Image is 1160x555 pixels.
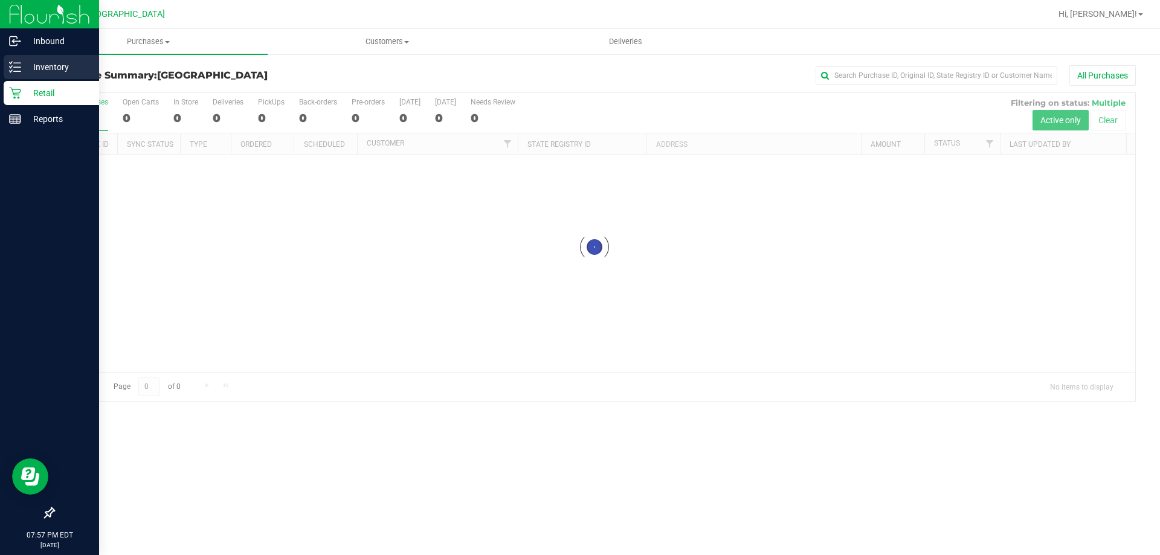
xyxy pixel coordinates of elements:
a: Deliveries [506,29,745,54]
p: [DATE] [5,541,94,550]
h3: Purchase Summary: [53,70,414,81]
span: [GEOGRAPHIC_DATA] [82,9,165,19]
iframe: Resource center [12,458,48,495]
span: Deliveries [593,36,659,47]
p: Reports [21,112,94,126]
inline-svg: Inbound [9,35,21,47]
p: Inbound [21,34,94,48]
inline-svg: Reports [9,113,21,125]
span: Purchases [29,36,268,47]
span: Hi, [PERSON_NAME]! [1058,9,1137,19]
inline-svg: Retail [9,87,21,99]
a: Customers [268,29,506,54]
p: Retail [21,86,94,100]
input: Search Purchase ID, Original ID, State Registry ID or Customer Name... [816,66,1057,85]
inline-svg: Inventory [9,61,21,73]
button: All Purchases [1069,65,1136,86]
p: Inventory [21,60,94,74]
p: 07:57 PM EDT [5,530,94,541]
span: Customers [268,36,506,47]
span: [GEOGRAPHIC_DATA] [157,69,268,81]
a: Purchases [29,29,268,54]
